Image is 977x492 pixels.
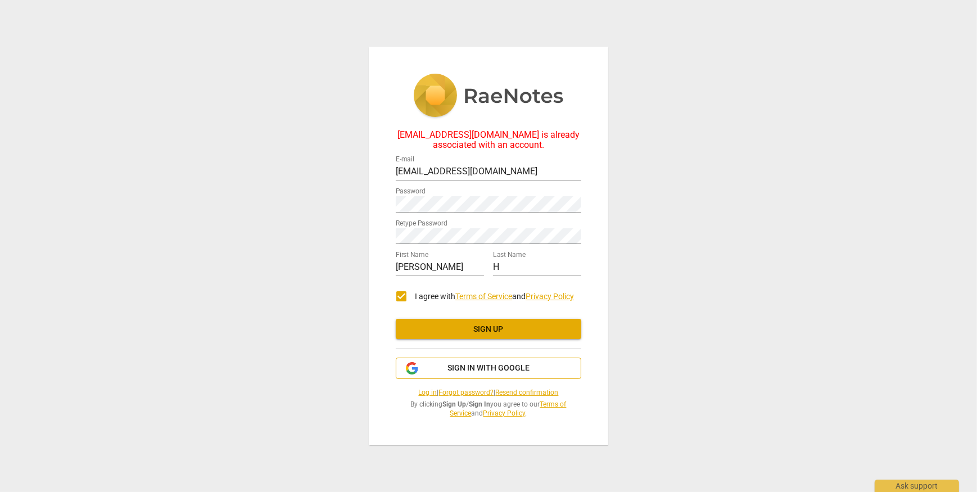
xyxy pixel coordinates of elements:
[496,389,559,396] a: Resend confirmation
[396,358,581,379] button: Sign in with Google
[405,324,572,335] span: Sign up
[483,409,526,417] a: Privacy Policy
[450,400,567,418] a: Terms of Service
[396,156,414,163] label: E-mail
[415,292,574,301] span: I agree with and
[396,319,581,339] button: Sign up
[455,292,512,301] a: Terms of Service
[396,220,447,227] label: Retype Password
[396,130,581,151] div: [EMAIL_ADDRESS][DOMAIN_NAME] is already associated with an account.
[396,388,581,398] span: | |
[439,389,494,396] a: Forgot password?
[526,292,574,301] a: Privacy Policy
[396,252,428,259] label: First Name
[413,74,564,120] img: 5ac2273c67554f335776073100b6d88f.svg
[469,400,491,408] b: Sign In
[447,363,530,374] span: Sign in with Google
[875,480,959,492] div: Ask support
[443,400,467,408] b: Sign Up
[493,252,526,259] label: Last Name
[419,389,437,396] a: Log in
[396,400,581,418] span: By clicking / you agree to our and .
[396,188,426,195] label: Password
